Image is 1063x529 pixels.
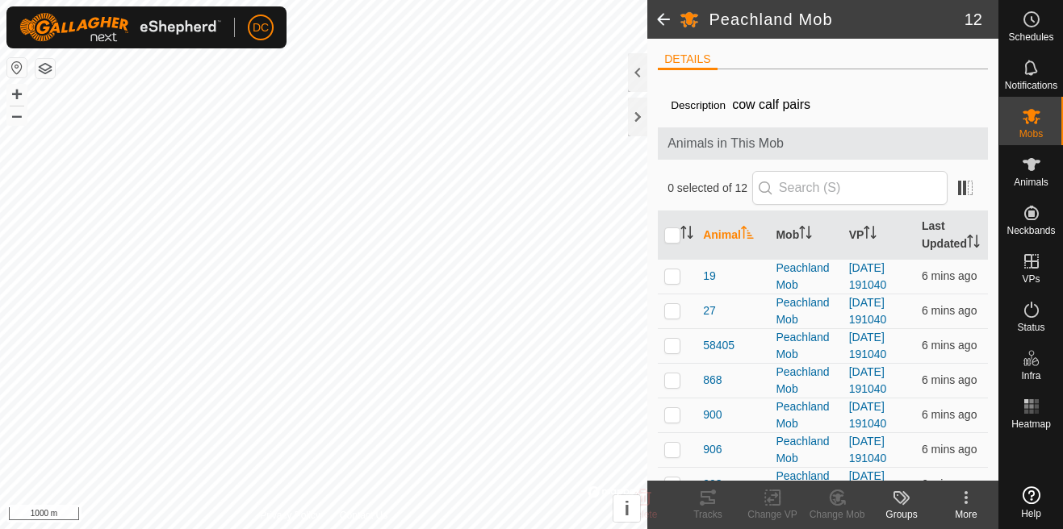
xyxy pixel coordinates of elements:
span: 10 Aug 2025, 10:45 pm [922,304,977,317]
span: cow calf pairs [726,91,817,118]
div: Peachland Mob [776,260,835,294]
span: 868 [703,372,722,389]
button: + [7,85,27,104]
div: Peachland Mob [776,468,835,502]
div: Groups [869,507,934,522]
div: Peachland Mob [776,398,835,432]
div: Peachland Mob [776,433,835,467]
button: Map Layers [36,59,55,78]
span: 10 Aug 2025, 10:45 pm [922,443,977,456]
span: 10 Aug 2025, 10:45 pm [922,269,977,282]
div: Peachland Mob [776,329,835,363]
span: Mobs [1019,129,1043,139]
span: 27 [703,302,716,319]
span: 900 [703,406,722,423]
a: [DATE] 191040 [849,400,887,430]
button: Reset Map [7,58,27,77]
input: Search (S) [752,171,948,205]
span: DC [253,19,269,36]
th: VP [843,211,915,260]
h2: Peachland Mob [709,10,964,29]
p-sorticon: Activate to sort [741,228,754,241]
span: Animals [1014,177,1048,187]
span: 10 Aug 2025, 10:45 pm [922,373,977,386]
span: 19 [703,268,716,285]
span: VPs [1022,274,1040,284]
p-sorticon: Activate to sort [967,237,980,250]
a: Privacy Policy [260,508,320,523]
div: Peachland Mob [776,294,835,328]
a: [DATE] 191040 [849,435,887,464]
th: Mob [769,211,842,260]
a: Contact Us [340,508,387,523]
span: Heatmap [1011,419,1051,429]
span: 10 Aug 2025, 10:45 pm [922,339,977,352]
img: Gallagher Logo [19,13,221,42]
div: Peachland Mob [776,364,835,398]
span: Infra [1021,371,1040,381]
div: Change Mob [805,507,869,522]
a: Help [999,480,1063,525]
span: Status [1017,323,1044,332]
button: i [613,495,640,522]
span: Neckbands [1007,226,1055,235]
span: 0 selected of 12 [668,180,752,197]
button: – [7,106,27,125]
a: [DATE] 191040 [849,469,887,499]
span: Animals in This Mob [668,134,978,153]
p-sorticon: Activate to sort [864,228,877,241]
a: [DATE] 191040 [849,296,887,326]
a: [DATE] 191040 [849,331,887,360]
span: 908 [703,476,722,493]
span: Help [1021,509,1041,519]
div: More [934,507,998,522]
span: 906 [703,441,722,458]
a: [DATE] 191040 [849,261,887,291]
div: Change VP [740,507,805,522]
p-sorticon: Activate to sort [799,228,812,241]
span: 10 Aug 2025, 10:45 pm [922,477,977,490]
th: Last Updated [915,211,988,260]
th: Animal [697,211,769,260]
p-sorticon: Activate to sort [680,228,693,241]
span: Schedules [1008,32,1053,42]
span: Notifications [1005,81,1057,90]
span: 12 [965,7,982,31]
li: DETAILS [658,51,717,70]
span: 10 Aug 2025, 10:45 pm [922,408,977,421]
span: i [625,498,630,519]
div: Tracks [676,507,740,522]
label: Description [671,99,726,111]
a: [DATE] 191040 [849,365,887,395]
span: 58405 [703,337,734,354]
